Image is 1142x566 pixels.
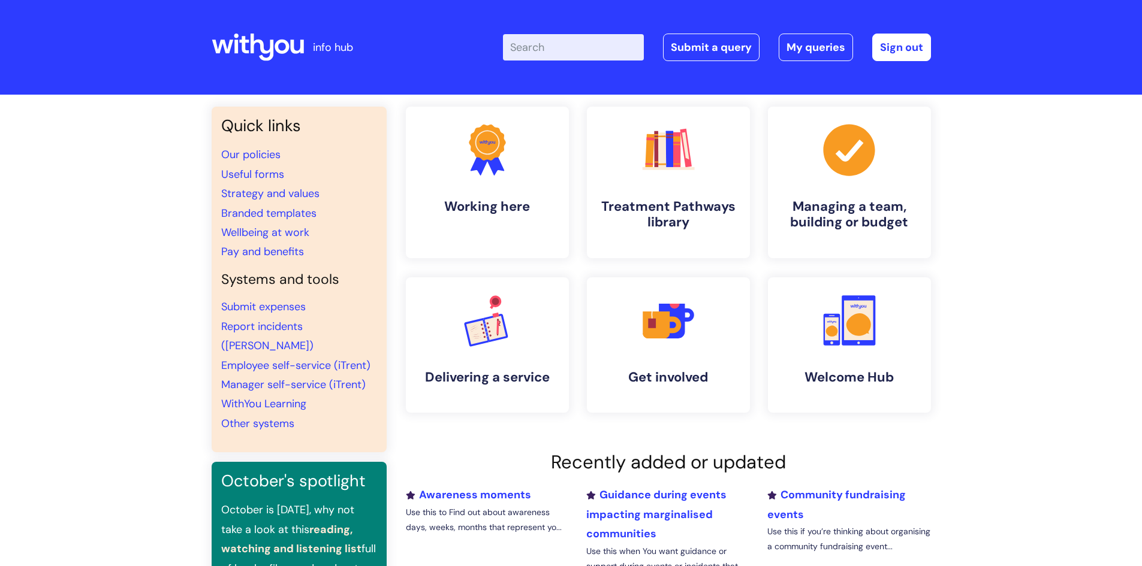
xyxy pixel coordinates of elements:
[663,34,760,61] a: Submit a query
[596,370,740,385] h4: Get involved
[406,488,531,502] a: Awareness moments
[415,370,559,385] h4: Delivering a service
[221,116,377,135] h3: Quick links
[313,38,353,57] p: info hub
[767,524,930,554] p: Use this if you’re thinking about organising a community fundraising event...
[221,416,294,431] a: Other systems
[221,358,370,373] a: Employee self-service (iTrent)
[406,107,569,258] a: Working here
[221,244,304,259] a: Pay and benefits
[872,34,931,61] a: Sign out
[406,451,931,473] h2: Recently added or updated
[221,225,309,240] a: Wellbeing at work
[221,396,306,411] a: WithYou Learning
[767,488,906,521] a: Community fundraising events
[503,34,644,60] input: Search
[586,488,727,541] a: Guidance during events impacting marginalised communities
[221,299,306,314] a: Submit expenses
[221,206,317,220] a: Branded templates
[587,107,750,258] a: Treatment Pathways library
[503,34,931,61] div: | -
[778,370,921,385] h4: Welcome Hub
[221,471,377,491] h3: October's spotlight
[779,34,853,61] a: My queries
[768,107,931,258] a: Managing a team, building or budget
[221,186,320,201] a: Strategy and values
[221,147,281,162] a: Our policies
[221,167,284,181] a: Useful forms
[406,277,569,413] a: Delivering a service
[415,199,559,214] h4: Working here
[587,277,750,413] a: Get involved
[221,271,377,288] h4: Systems and tools
[221,319,314,353] a: Report incidents ([PERSON_NAME])
[406,505,569,535] p: Use this to Find out about awareness days, weeks, months that represent yo...
[596,199,740,231] h4: Treatment Pathways library
[768,277,931,413] a: Welcome Hub
[778,199,921,231] h4: Managing a team, building or budget
[221,377,366,392] a: Manager self-service (iTrent)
